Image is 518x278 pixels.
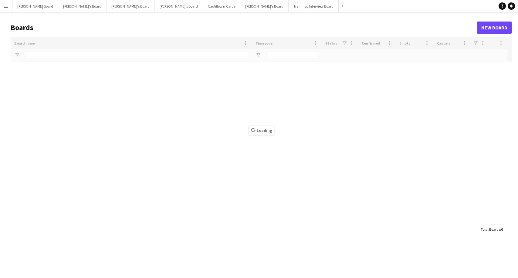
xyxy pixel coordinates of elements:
[240,0,289,12] button: [PERSON_NAME]'s Board
[12,0,58,12] button: [PERSON_NAME] Board
[249,126,274,135] span: Loading
[481,223,503,235] div: :
[11,23,477,32] h1: Boards
[289,0,339,12] button: Training / Interview Board
[203,0,240,12] button: Cauliflower Cards
[477,22,512,34] a: New Board
[481,227,500,232] span: Total Boards
[155,0,203,12] button: [PERSON_NAME]'s Board
[107,0,155,12] button: [PERSON_NAME]'s Board
[58,0,107,12] button: [PERSON_NAME]'s Board
[501,227,503,232] span: 0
